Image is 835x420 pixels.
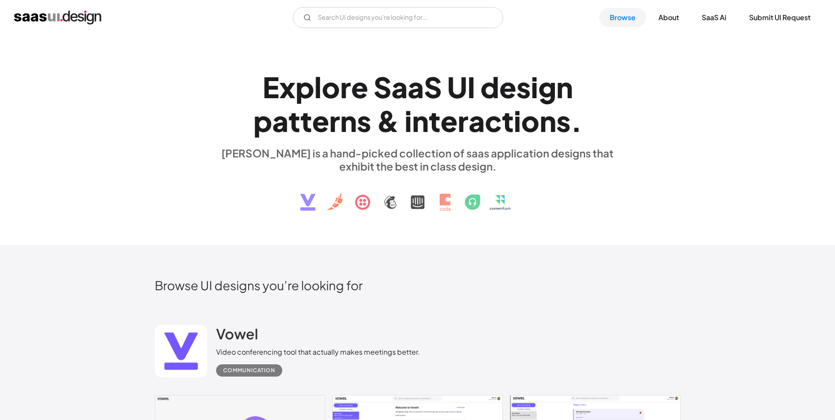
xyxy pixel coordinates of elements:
div: d [480,70,499,104]
div: n [556,70,573,104]
div: r [340,70,351,104]
div: e [441,104,458,138]
div: a [391,70,408,104]
div: l [314,70,322,104]
div: s [516,70,531,104]
div: [PERSON_NAME] is a hand-picked collection of saas application designs that exhibit the best in cl... [216,146,619,173]
a: home [14,11,101,25]
form: Email Form [293,7,503,28]
div: n [540,104,556,138]
div: c [485,104,502,138]
h2: Browse UI designs you’re looking for [155,278,681,293]
div: I [467,70,475,104]
div: x [279,70,295,104]
img: text, icon, saas logo [285,173,551,218]
div: p [253,104,272,138]
input: Search UI designs you're looking for... [293,7,503,28]
a: Browse [599,8,646,27]
h1: Explore SaaS UI design patterns & interactions. [216,70,619,138]
a: Submit UI Request [739,8,821,27]
div: Communication [223,365,275,376]
div: i [531,70,538,104]
div: s [357,104,371,138]
div: i [514,104,521,138]
h2: Vowel [216,325,258,342]
div: a [272,104,288,138]
div: p [295,70,314,104]
div: a [408,70,424,104]
div: e [312,104,329,138]
div: e [499,70,516,104]
div: s [556,104,571,138]
div: t [429,104,441,138]
div: U [447,70,467,104]
div: . [571,104,582,138]
div: n [412,104,429,138]
div: Video conferencing tool that actually makes meetings better. [216,347,420,357]
div: r [458,104,469,138]
div: S [373,70,391,104]
a: About [648,8,689,27]
div: o [322,70,340,104]
div: i [405,104,412,138]
a: Vowel [216,325,258,347]
div: o [521,104,540,138]
a: SaaS Ai [691,8,737,27]
div: e [351,70,368,104]
div: g [538,70,556,104]
div: E [263,70,279,104]
div: & [377,104,399,138]
div: t [288,104,300,138]
div: S [424,70,442,104]
div: n [340,104,357,138]
div: t [300,104,312,138]
div: t [502,104,514,138]
div: a [469,104,485,138]
div: r [329,104,340,138]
